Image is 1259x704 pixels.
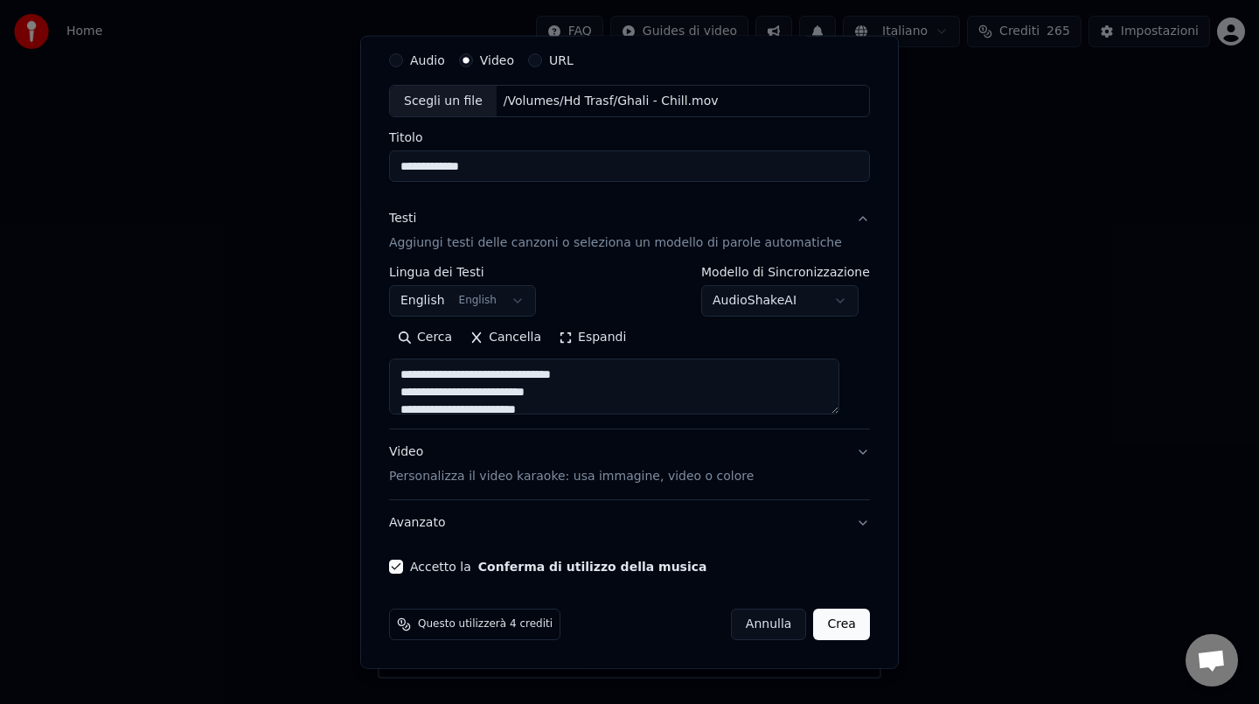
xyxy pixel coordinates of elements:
[550,324,635,352] button: Espandi
[389,234,842,252] p: Aggiungi testi delle canzoni o seleziona un modello di parole automatiche
[389,324,461,352] button: Cerca
[731,609,807,640] button: Annulla
[461,324,550,352] button: Cancella
[389,131,870,143] label: Titolo
[389,266,536,278] label: Lingua dei Testi
[389,210,416,227] div: Testi
[701,266,870,278] label: Modello di Sincronizzazione
[418,617,553,631] span: Questo utilizzerà 4 crediti
[480,53,514,66] label: Video
[549,53,574,66] label: URL
[389,468,754,485] p: Personalizza il video karaoke: usa immagine, video o colore
[389,266,870,429] div: TestiAggiungi testi delle canzoni o seleziona un modello di parole automatiche
[389,443,754,485] div: Video
[410,53,445,66] label: Audio
[478,561,707,573] button: Accetto la
[814,609,870,640] button: Crea
[497,92,726,109] div: /Volumes/Hd Trasf/Ghali - Chill.mov
[410,561,706,573] label: Accetto la
[390,85,497,116] div: Scegli un file
[389,500,870,546] button: Avanzato
[389,429,870,499] button: VideoPersonalizza il video karaoke: usa immagine, video o colore
[389,196,870,266] button: TestiAggiungi testi delle canzoni o seleziona un modello di parole automatiche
